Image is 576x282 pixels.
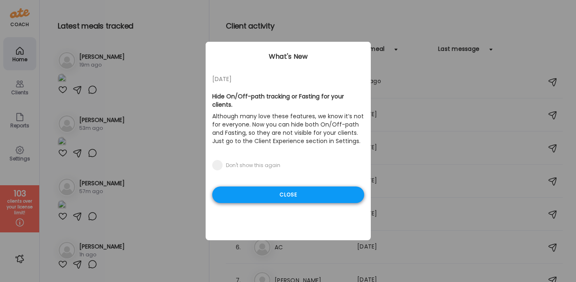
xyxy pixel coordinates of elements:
[212,186,364,203] div: Close
[212,110,364,147] p: Although many love these features, we know it’s not for everyone. Now you can hide both On/Off-pa...
[206,52,371,62] div: What's New
[212,92,344,109] b: Hide On/Off-path tracking or Fasting for your clients.
[212,74,364,84] div: [DATE]
[226,162,280,169] div: Don't show this again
